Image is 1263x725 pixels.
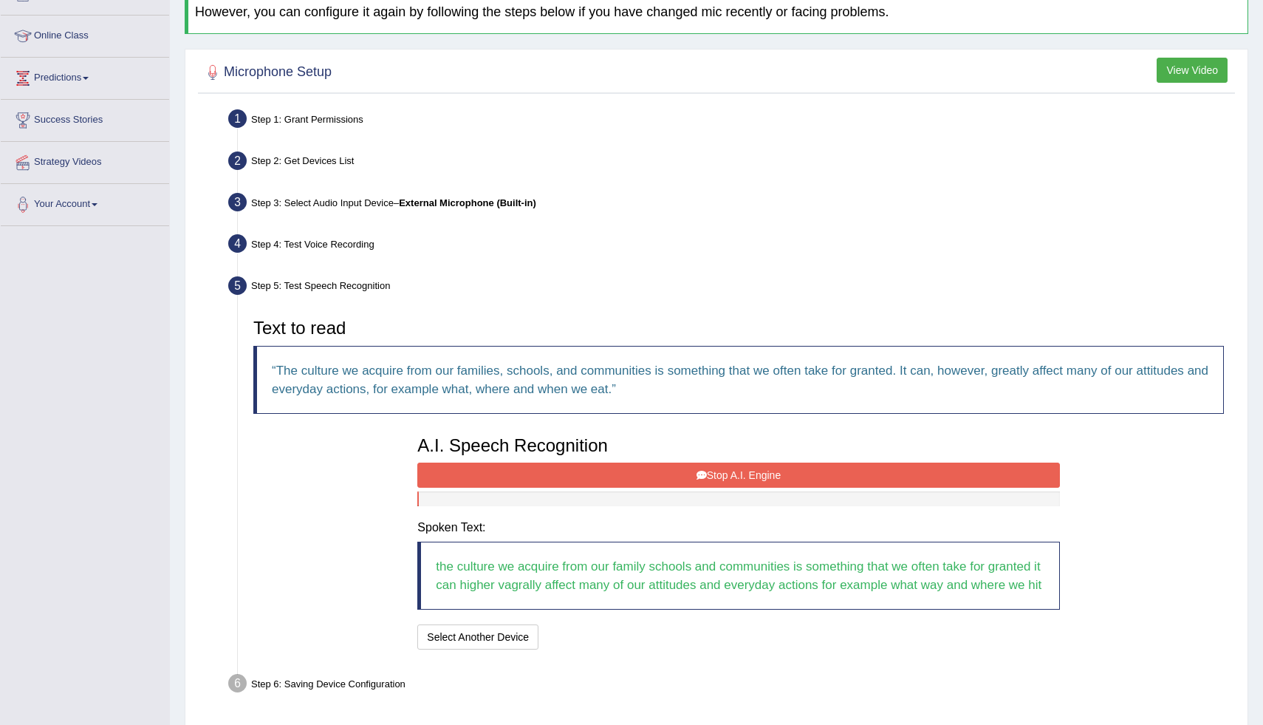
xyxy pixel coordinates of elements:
a: Your Account [1,184,169,221]
b: External Microphone (Built-in) [399,197,536,208]
a: Success Stories [1,100,169,137]
span: – [394,197,536,208]
button: Stop A.I. Engine [417,463,1059,488]
h4: However, you can configure it again by following the steps below if you have changed mic recently... [195,5,1241,20]
div: Step 3: Select Audio Input Device [222,188,1241,221]
h3: A.I. Speech Recognition [417,436,1059,455]
q: The culture we acquire from our families, schools, and communities is something that we often tak... [272,364,1208,396]
a: Predictions [1,58,169,95]
a: Online Class [1,16,169,52]
h2: Microphone Setup [202,61,332,84]
h3: Text to read [253,319,1224,338]
div: Step 2: Get Devices List [222,147,1241,180]
button: View Video [1157,58,1228,83]
button: Select Another Device [417,624,538,650]
h4: Spoken Text: [417,521,1059,534]
div: Step 4: Test Voice Recording [222,230,1241,262]
blockquote: the culture we acquire from our family schools and communities is something that we often take fo... [417,542,1059,610]
div: Step 6: Saving Device Configuration [222,670,1241,702]
div: Step 1: Grant Permissions [222,105,1241,137]
div: Step 5: Test Speech Recognition [222,272,1241,304]
a: Strategy Videos [1,142,169,179]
